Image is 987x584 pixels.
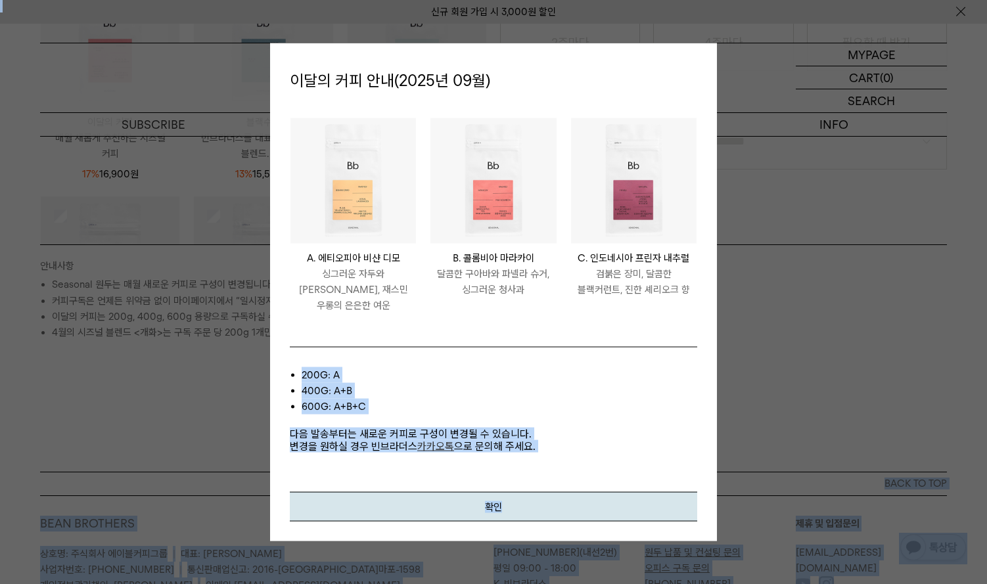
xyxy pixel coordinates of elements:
p: B. 콜롬비아 마라카이 [430,250,556,266]
li: 400g: A+B [302,383,697,399]
a: 카카오톡 [417,440,454,453]
p: A. 에티오피아 비샨 디모 [290,250,416,266]
p: 이달의 커피 안내(2025년 09월) [290,62,697,98]
p: 싱그러운 자두와 [PERSON_NAME], 재스민 우롱의 은은한 여운 [290,266,416,313]
img: #285 [430,118,556,244]
p: 달콤한 구아바와 파넬라 슈거, 싱그러운 청사과 [430,266,556,298]
li: 200g: A [302,367,697,383]
img: #285 [571,118,697,244]
li: 600g: A+B+C [302,399,697,415]
p: 검붉은 장미, 달콤한 블랙커런트, 진한 셰리오크 향 [571,266,697,298]
button: 확인 [290,492,697,522]
img: #285 [290,118,416,244]
p: 다음 발송부터는 새로운 커피로 구성이 변경될 수 있습니다. 변경을 원하실 경우 빈브라더스 으로 문의해 주세요. [290,415,697,453]
p: C. 인도네시아 프린자 내추럴 [571,250,697,266]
